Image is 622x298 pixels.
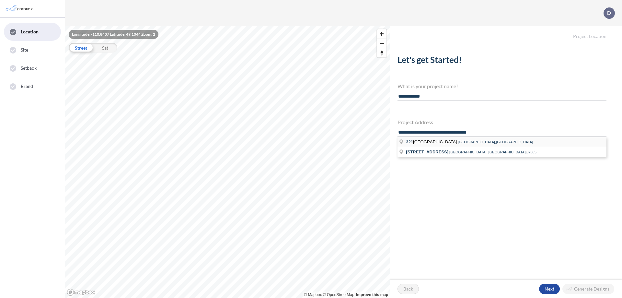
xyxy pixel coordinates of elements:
a: Mapbox [304,292,322,297]
span: [GEOGRAPHIC_DATA],[GEOGRAPHIC_DATA] [458,140,533,144]
span: [GEOGRAPHIC_DATA] [406,139,458,144]
canvas: Map [65,26,390,298]
button: Zoom out [377,39,386,48]
button: Reset bearing to north [377,48,386,57]
h4: Project Address [397,119,606,125]
img: Parafin [5,3,36,15]
span: [GEOGRAPHIC_DATA], [GEOGRAPHIC_DATA],07885 [449,150,536,154]
div: Sat [93,43,117,53]
div: Street [69,43,93,53]
button: Next [539,284,560,294]
h5: Project Location [390,26,622,39]
a: Mapbox homepage [67,289,95,296]
span: Site [21,47,28,53]
p: D [607,10,611,16]
span: Brand [21,83,33,89]
h4: What is your project name? [397,83,606,89]
div: Longitude: -110.8407 Latitude: 49.1044 Zoom: 2 [69,30,158,39]
a: OpenStreetMap [323,292,354,297]
span: Setback [21,65,37,71]
span: 321 [406,139,413,144]
span: [STREET_ADDRESS] [406,149,448,154]
button: Zoom in [377,29,386,39]
span: Location [21,29,39,35]
a: Improve this map [356,292,388,297]
h2: Let's get Started! [397,55,606,67]
p: Next [545,286,554,292]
